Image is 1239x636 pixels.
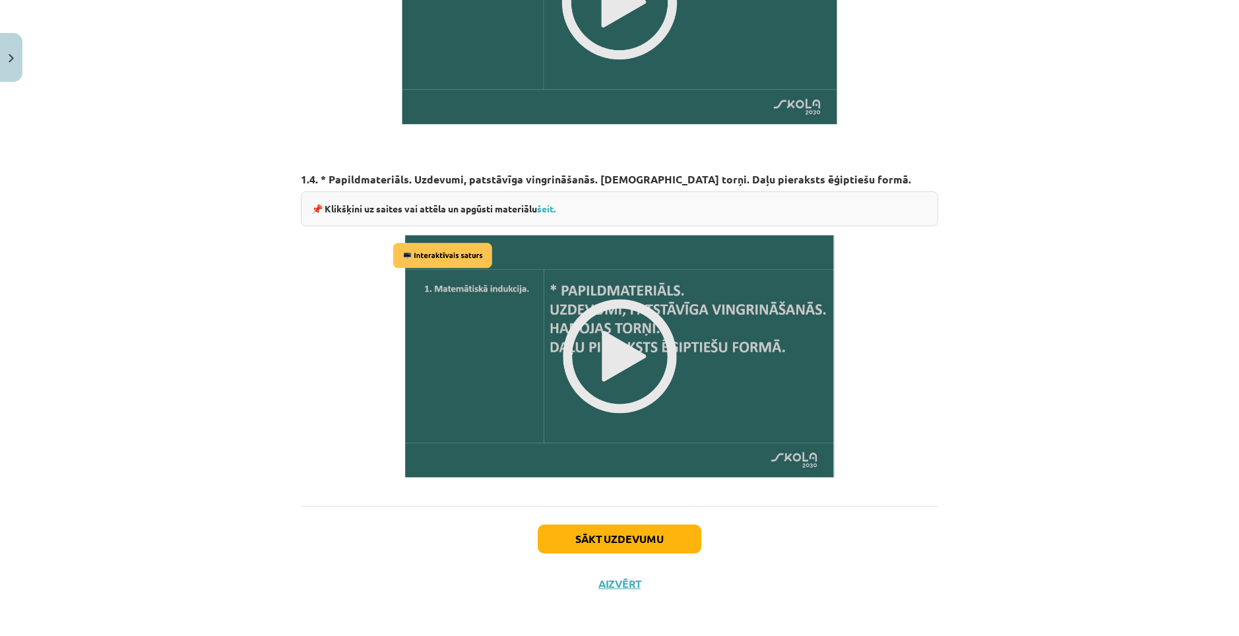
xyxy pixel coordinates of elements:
a: šeit. [537,203,556,214]
button: Sākt uzdevumu [538,525,701,554]
img: icon-close-lesson-0947bae3869378f0d4975bcd49f059093ad1ed9edebbc8119c70593378902aed.svg [9,54,14,63]
button: Aizvērt [594,577,645,590]
strong: 📌 Klikšķini uz saites vai attēla un apgūsti materiālu [311,203,556,214]
strong: 1.4. * Papildmateriāls. Uzdevumi, patstāvīga vingrināšanās. [DEMOGRAPHIC_DATA] torņi. Daļu pierak... [301,172,911,186]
